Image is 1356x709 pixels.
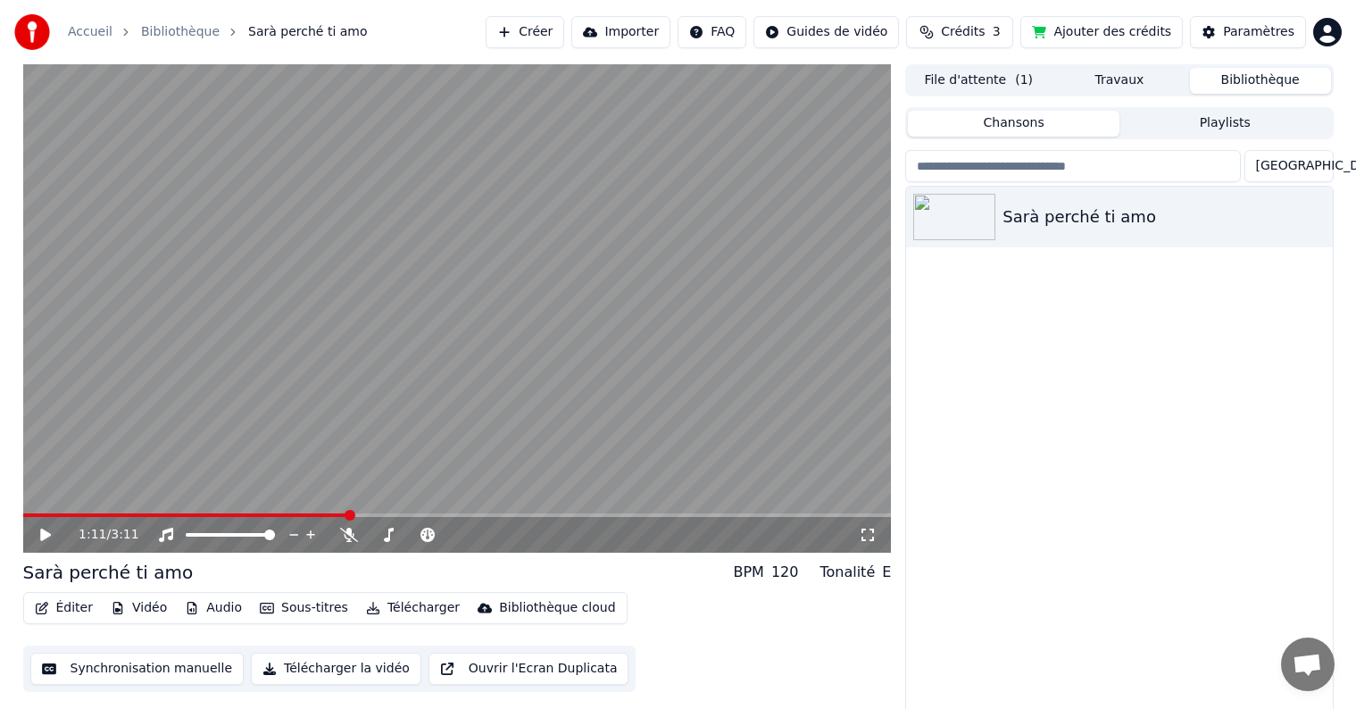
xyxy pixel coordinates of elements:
[571,16,670,48] button: Importer
[253,596,355,621] button: Sous-titres
[486,16,564,48] button: Créer
[1020,16,1183,48] button: Ajouter des crédits
[178,596,249,621] button: Audio
[753,16,899,48] button: Guides de vidéo
[28,596,100,621] button: Éditer
[251,653,421,685] button: Télécharger la vidéo
[819,562,875,583] div: Tonalité
[68,23,112,41] a: Accueil
[941,23,985,41] span: Crédits
[359,596,467,621] button: Télécharger
[111,526,138,544] span: 3:11
[678,16,746,48] button: FAQ
[771,562,799,583] div: 120
[1281,638,1335,691] a: Ouvrir le chat
[733,562,763,583] div: BPM
[428,653,629,685] button: Ouvrir l'Ecran Duplicata
[248,23,367,41] span: Sarà perché ti amo
[908,68,1049,94] button: File d'attente
[68,23,368,41] nav: breadcrumb
[104,596,174,621] button: Vidéo
[1049,68,1190,94] button: Travaux
[1223,23,1294,41] div: Paramètres
[499,599,615,617] div: Bibliothèque cloud
[30,653,245,685] button: Synchronisation manuelle
[141,23,220,41] a: Bibliothèque
[908,111,1119,137] button: Chansons
[993,23,1001,41] span: 3
[79,526,121,544] div: /
[14,14,50,50] img: youka
[906,16,1013,48] button: Crédits3
[1002,204,1325,229] div: Sarà perché ti amo
[79,526,106,544] span: 1:11
[1190,68,1331,94] button: Bibliothèque
[882,562,891,583] div: E
[1015,71,1033,89] span: ( 1 )
[1119,111,1331,137] button: Playlists
[1190,16,1306,48] button: Paramètres
[23,560,194,585] div: Sarà perché ti amo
